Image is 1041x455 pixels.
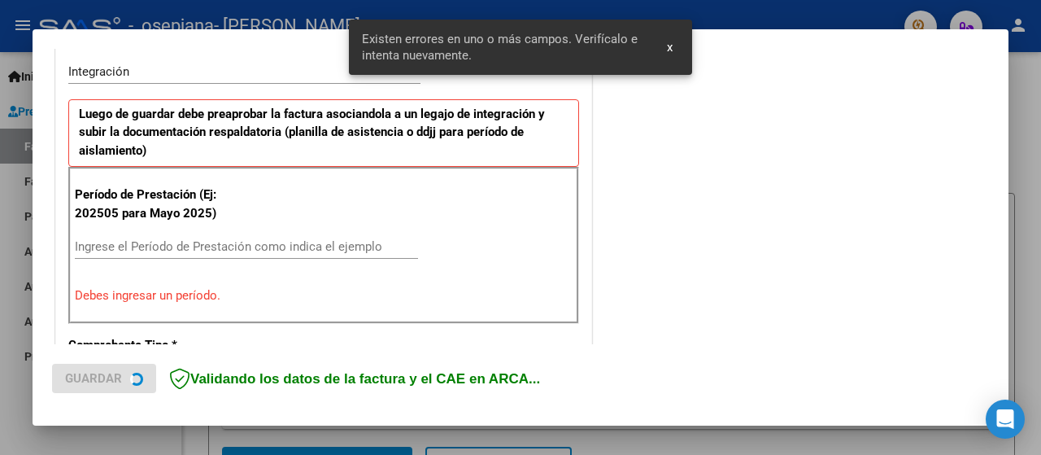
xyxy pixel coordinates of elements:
strong: Luego de guardar debe preaprobar la factura asociandola a un legajo de integración y subir la doc... [79,107,545,158]
p: Debes ingresar un período. [75,287,573,305]
span: x [667,40,673,55]
span: Existen errores en uno o más campos. Verifícalo e intenta nuevamente. [362,31,647,63]
div: Open Intercom Messenger [986,400,1025,439]
button: Guardar [52,364,156,393]
button: x [654,33,686,62]
p: Período de Prestación (Ej: 202505 para Mayo 2025) [75,186,224,222]
p: Comprobante Tipo * [68,336,221,355]
span: Integración [68,64,129,79]
span: Guardar [65,371,122,386]
span: Validando los datos de la factura y el CAE en ARCA... [169,371,540,387]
